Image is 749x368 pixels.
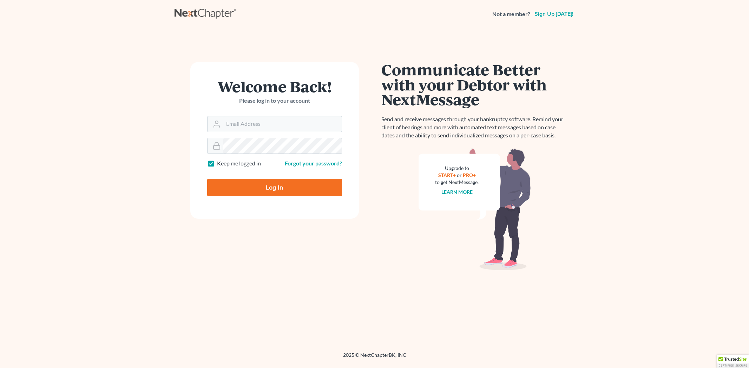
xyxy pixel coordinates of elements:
[207,97,342,105] p: Please log in to your account
[382,115,568,139] p: Send and receive messages through your bankruptcy software. Remind your client of hearings and mo...
[175,352,575,364] div: 2025 © NextChapterBK, INC
[435,165,479,172] div: Upgrade to
[285,160,342,166] a: Forgot your password?
[533,11,575,17] a: Sign up [DATE]!
[223,116,342,132] input: Email Address
[419,148,531,271] img: nextmessage_bg-59042aed3d76b12b5cd301f8e5b87938c9018125f34e5fa2b7a6b67550977c72.svg
[435,179,479,186] div: to get NextMessage.
[438,172,456,178] a: START+
[207,79,342,94] h1: Welcome Back!
[717,355,749,368] div: TrustedSite Certified
[382,62,568,107] h1: Communicate Better with your Debtor with NextMessage
[463,172,476,178] a: PRO+
[441,189,473,195] a: Learn more
[217,159,261,168] label: Keep me logged in
[492,10,530,18] strong: Not a member?
[207,179,342,196] input: Log In
[457,172,462,178] span: or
